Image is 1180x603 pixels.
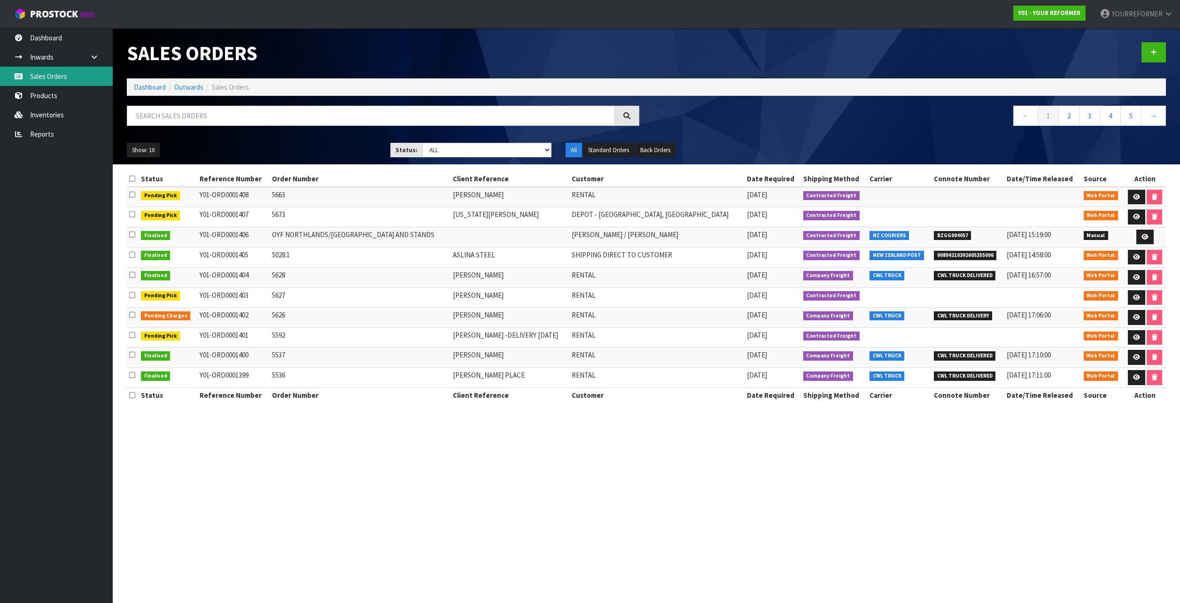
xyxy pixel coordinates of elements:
[141,191,180,201] span: Pending Pick
[174,83,203,92] a: Outwards
[747,190,767,199] span: [DATE]
[932,388,1004,403] th: Connote Number
[867,171,932,186] th: Carrier
[396,146,418,154] strong: Status:
[635,143,675,158] button: Back Orders
[569,368,744,388] td: RENTAL
[1007,350,1051,359] span: [DATE] 17:10:00
[270,247,450,267] td: 5028.1
[270,287,450,308] td: 5627
[1007,310,1051,319] span: [DATE] 17:06:00
[569,171,744,186] th: Customer
[1084,291,1118,301] span: Web Portal
[450,207,569,227] td: [US_STATE][PERSON_NAME]
[1084,251,1118,260] span: Web Portal
[869,371,905,381] span: CWL TRUCK
[1084,271,1118,280] span: Web Portal
[803,351,854,361] span: Company Freight
[803,271,854,280] span: Company Freight
[270,388,450,403] th: Order Number
[270,308,450,328] td: 5626
[801,171,867,186] th: Shipping Method
[566,143,582,158] button: All
[1120,106,1141,126] a: 5
[270,327,450,348] td: 5592
[747,250,767,259] span: [DATE]
[569,207,744,227] td: DEPOT - [GEOGRAPHIC_DATA], [GEOGRAPHIC_DATA]
[1007,371,1051,379] span: [DATE] 17:11:00
[747,371,767,379] span: [DATE]
[934,271,996,280] span: CWL TRUCK DELIVERED
[1124,388,1166,403] th: Action
[80,10,94,19] small: WMS
[197,171,270,186] th: Reference Number
[450,308,569,328] td: [PERSON_NAME]
[1004,388,1081,403] th: Date/Time Released
[197,368,270,388] td: Y01-ORD0001399
[803,371,854,381] span: Company Freight
[197,327,270,348] td: Y01-ORD0001401
[450,187,569,207] td: [PERSON_NAME]
[747,230,767,239] span: [DATE]
[1084,211,1118,220] span: Web Portal
[869,311,905,321] span: CWL TRUCK
[197,388,270,403] th: Reference Number
[127,106,615,126] input: Search sales orders
[141,251,171,260] span: Finalised
[450,368,569,388] td: [PERSON_NAME] PLACE
[197,348,270,368] td: Y01-ORD0001400
[869,271,905,280] span: CWL TRUCK
[747,291,767,300] span: [DATE]
[583,143,634,158] button: Standard Orders
[450,348,569,368] td: [PERSON_NAME]
[569,348,744,368] td: RENTAL
[1100,106,1121,126] a: 4
[450,388,569,403] th: Client Reference
[197,287,270,308] td: Y01-ORD0001403
[1112,9,1163,18] span: YOURREFORMER
[197,227,270,247] td: Y01-ORD0001406
[934,351,996,361] span: CWL TRUCK DELIVERED
[1084,191,1118,201] span: Web Portal
[212,83,249,92] span: Sales Orders
[932,171,1004,186] th: Connote Number
[867,388,932,403] th: Carrier
[270,187,450,207] td: 5663
[450,327,569,348] td: [PERSON_NAME] -DELIVERY [DATE]
[141,271,171,280] span: Finalised
[450,287,569,308] td: [PERSON_NAME]
[270,348,450,368] td: 5537
[141,231,171,240] span: Finalised
[450,247,569,267] td: ASLINA STEEL
[1004,171,1081,186] th: Date/Time Released
[270,227,450,247] td: OYF NORTHLANDS/[GEOGRAPHIC_DATA] AND STANDS
[270,171,450,186] th: Order Number
[934,311,993,321] span: CWL TRUCK DELIVERY
[1038,106,1059,126] a: 1
[934,251,997,260] span: 00894210392605355006
[1007,250,1051,259] span: [DATE] 14:58:00
[869,231,909,240] span: NZ COURIERS
[745,388,801,403] th: Date Required
[197,267,270,287] td: Y01-ORD0001404
[803,311,854,321] span: Company Freight
[934,231,971,240] span: BZGG004057
[1007,271,1051,279] span: [DATE] 16:57:00
[1124,171,1166,186] th: Action
[801,388,867,403] th: Shipping Method
[141,371,171,381] span: Finalised
[1081,171,1124,186] th: Source
[569,247,744,267] td: SHIPPING DIRECT TO CUSTOMER
[569,327,744,348] td: RENTAL
[141,351,171,361] span: Finalised
[127,143,160,158] button: Show: 10
[139,388,197,403] th: Status
[141,311,191,321] span: Pending Charges
[1084,351,1118,361] span: Web Portal
[569,227,744,247] td: [PERSON_NAME] / [PERSON_NAME]
[134,83,166,92] a: Dashboard
[1079,106,1100,126] a: 3
[1141,106,1166,126] a: →
[1018,9,1080,17] strong: Y01 - YOUR REFORMER
[139,171,197,186] th: Status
